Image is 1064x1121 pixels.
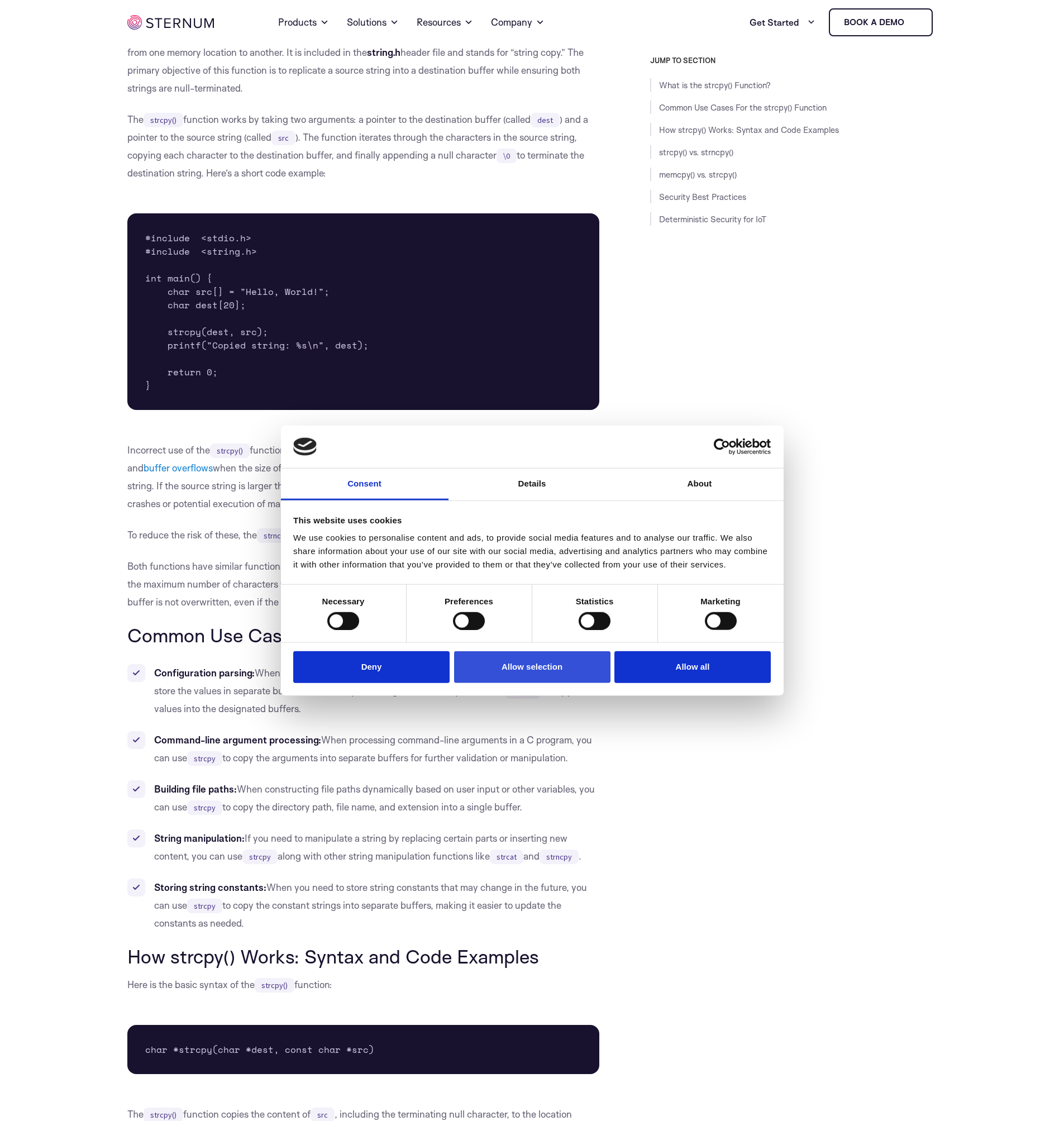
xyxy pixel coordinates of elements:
pre: #include <stdio.h> #include <string.h> int main() { char src[] = "Hello, World!"; char dest[20]; ... [127,213,600,410]
p: Both functions have similar functions, but function takes an additional argument ( ), which defin... [127,557,600,611]
div: We use cookies to personalise content and ads, to provide social media features and to analyse ou... [293,531,771,571]
code: strcpy() [210,443,250,458]
code: strncpy [540,850,579,864]
p: Here is the basic syntax of the function: [127,976,600,994]
h3: JUMP TO SECTION [650,56,937,65]
h2: Common Use Cases For the strcpy() Function [127,624,600,646]
code: src [271,131,295,145]
a: Deterministic Security for IoT [659,214,766,225]
a: strcpy() vs. strncpy() [659,147,733,158]
p: Incorrect use of the function can open a door to security vulnerabilities, such as memory leaks a... [127,441,600,513]
button: Deny [293,651,450,683]
button: Allow all [614,651,771,683]
code: strcpy [187,800,222,815]
a: Products [278,2,329,42]
li: When you need to store string constants that may change in the future, you can use to copy the co... [127,879,600,932]
a: What is the strcpy() Function? [659,80,771,90]
li: When processing command-line arguments in a C program, you can use to copy the arguments into sep... [127,731,600,767]
a: Common Use Cases For the strcpy() Function [659,102,827,113]
a: Get Started [750,11,815,34]
li: When reading a configuration file and parsing key-value pairs, you might need to store the values... [127,664,600,718]
img: sternum iot [909,18,918,27]
a: Consent [281,469,448,500]
h2: How strcpy() Works: Syntax and Code Examples [127,946,600,967]
code: strncpy [257,528,296,543]
a: Solutions [347,2,399,42]
img: sternum iot [127,15,214,30]
p: The function is a standard library function in the C programming language, designed to copy strin... [127,26,600,97]
p: The function works by taking two arguments: a pointer to the destination buffer (called ) and a p... [127,111,600,182]
code: strcpy() [255,978,294,993]
li: If you need to manipulate a string by replacing certain parts or inserting new content, you can u... [127,829,600,865]
code: strcpy [187,751,222,766]
code: strcpy() [144,113,183,127]
strong: Marketing [700,597,741,606]
a: Company [491,2,545,42]
img: logo [293,438,317,456]
strong: Command-line argument processing: [154,734,321,746]
strong: String manipulation: [154,832,245,844]
a: Details [448,469,616,500]
button: Allow selection [454,651,610,683]
strong: Necessary [322,597,365,606]
a: About [616,469,784,500]
p: To reduce the risk of these, the function is often recommended as a safer alternative to . [127,526,600,544]
a: buffer overflows [144,462,213,474]
a: Security Best Practices [659,192,746,202]
a: How strcpy() Works: Syntax and Code Examples [659,125,839,135]
code: dest [531,113,560,127]
strong: Configuration parsing: [154,667,255,679]
strong: Building file paths: [154,783,237,795]
code: strcpy [242,850,278,864]
li: When constructing file paths dynamically based on user input or other variables, you can use to c... [127,780,600,816]
code: \0 [497,149,517,163]
code: strcpy [187,899,222,913]
strong: Preferences [445,597,493,606]
code: strcat [490,850,523,864]
div: This website uses cookies [293,514,771,527]
strong: string.h [367,46,400,58]
strong: Storing string constants: [154,881,266,893]
strong: Statistics [576,597,614,606]
a: Usercentrics Cookiebot - opens in a new window [673,438,771,455]
code: strcpy [505,684,541,699]
a: Resources [417,2,473,42]
a: Book a demo [829,8,933,36]
a: memcpy() vs. strcpy() [659,169,737,180]
pre: char *strcpy(char *dest, const char *src) [127,1025,600,1074]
